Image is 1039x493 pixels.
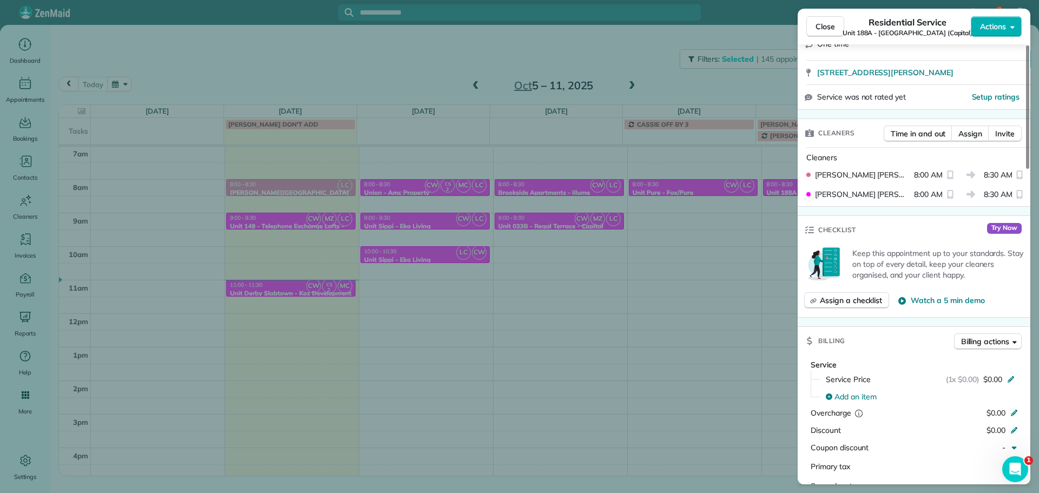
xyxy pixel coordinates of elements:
span: Checklist [818,225,856,235]
iframe: Intercom live chat [1002,456,1028,482]
span: Primary tax [811,462,850,471]
span: Cleaners [818,128,854,139]
button: Assign [951,126,989,142]
span: Assign [958,128,982,139]
span: Secondary tax [811,481,860,491]
span: Assign a checklist [820,295,882,306]
span: 8:30 AM [984,169,1012,180]
span: $0.00 [987,408,1005,418]
span: 8:00 AM [914,189,943,200]
span: Invite [995,128,1015,139]
button: Time in and out [884,126,952,142]
a: [STREET_ADDRESS][PERSON_NAME] [817,67,1024,78]
span: Coupon discount [811,443,869,452]
span: One time [817,39,849,49]
span: Billing [818,336,845,346]
span: [PERSON_NAME] [PERSON_NAME]-German [815,189,910,200]
span: Time in and out [891,128,945,139]
span: Unit 188A - [GEOGRAPHIC_DATA] (Capital) [843,29,972,37]
button: Close [806,16,844,37]
span: - [1002,443,1005,452]
span: Discount [811,425,841,435]
span: 1 [1024,456,1033,465]
span: [STREET_ADDRESS][PERSON_NAME] [817,67,953,78]
p: Keep this appointment up to your standards. Stay on top of every detail, keep your cleaners organ... [852,248,1024,280]
button: Assign a checklist [804,292,889,308]
span: (1x $0.00) [946,374,979,385]
span: Service [811,360,837,370]
span: Try Now [987,223,1022,234]
span: Cleaners [806,153,837,162]
div: Overcharge [811,407,904,418]
span: Service was not rated yet [817,91,906,103]
button: Setup ratings [972,91,1020,102]
span: 8:00 AM [914,169,943,180]
button: Service Price(1x $0.00)$0.00 [819,371,1022,388]
span: Service Price [826,374,871,385]
span: $0.00 [983,374,1002,385]
span: Residential Service [869,16,946,29]
button: Add an item [819,388,1022,405]
button: Invite [988,126,1022,142]
span: Billing actions [961,336,1009,347]
span: [PERSON_NAME] [PERSON_NAME] [815,169,910,180]
span: 8:30 AM [984,189,1012,200]
span: Setup ratings [972,92,1020,102]
span: $0.00 [987,425,1005,435]
span: Actions [980,21,1006,32]
span: Watch a 5 min demo [911,295,984,306]
span: Add an item [834,391,877,402]
span: Close [816,21,835,32]
button: Watch a 5 min demo [898,295,984,306]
